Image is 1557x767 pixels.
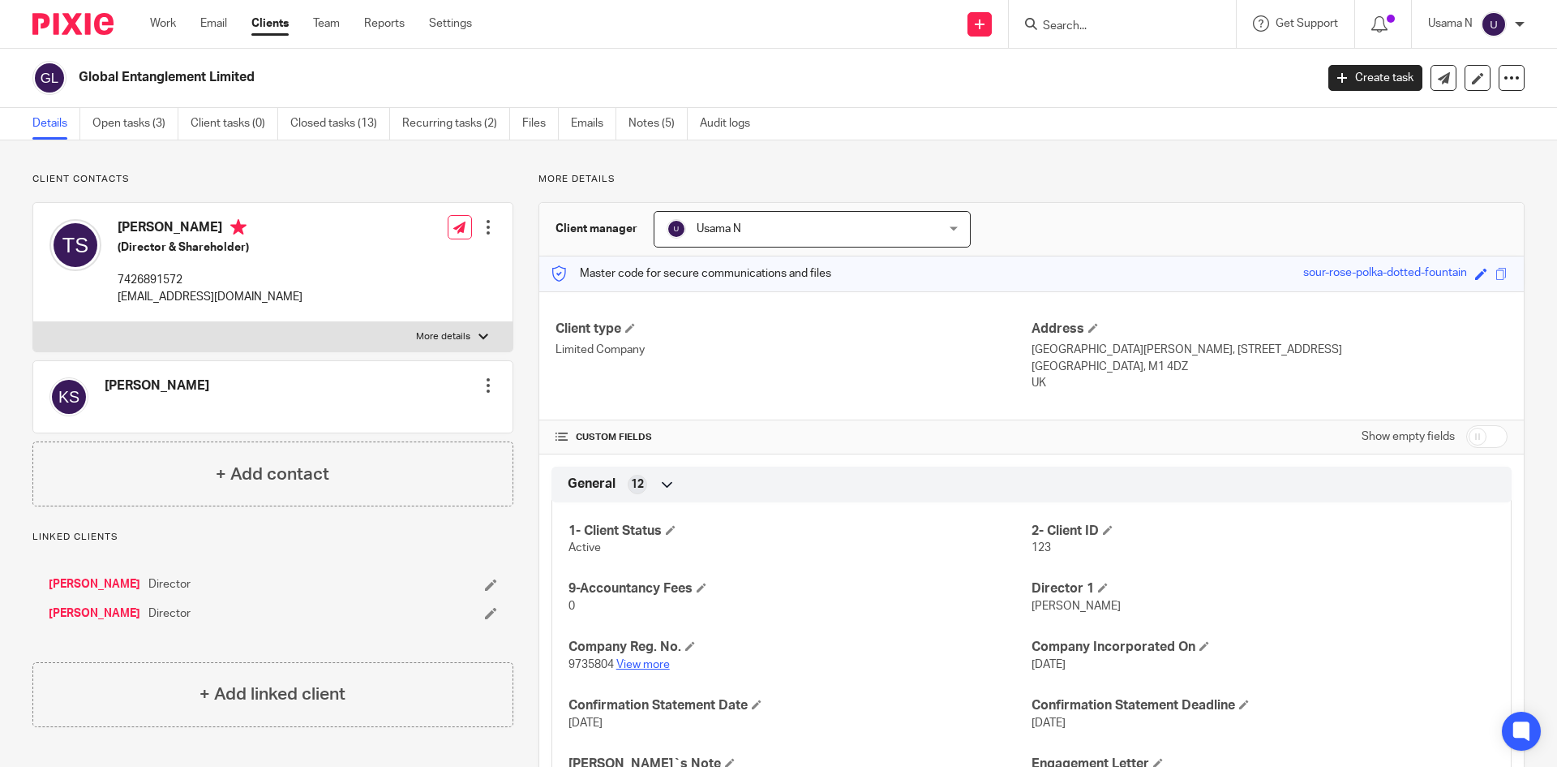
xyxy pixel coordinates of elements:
a: Audit logs [700,108,762,140]
h2: Global Entanglement Limited [79,69,1059,86]
h4: 1- Client Status [568,523,1032,540]
h4: Client type [555,321,1032,338]
a: Open tasks (3) [92,108,178,140]
span: Director [148,576,191,592]
div: sour-rose-polka-dotted-fountain [1303,265,1467,283]
span: [DATE] [568,717,603,729]
p: Client contacts [32,173,513,186]
span: [DATE] [1032,717,1066,729]
p: [EMAIL_ADDRESS][DOMAIN_NAME] [118,289,302,305]
a: Email [200,15,227,32]
input: Search [1041,19,1187,34]
span: Director [148,605,191,622]
h4: Company Incorporated On [1032,639,1495,656]
a: Clients [251,15,289,32]
a: Details [32,108,80,140]
a: [PERSON_NAME] [49,576,140,592]
img: Pixie [32,13,114,35]
span: [PERSON_NAME] [1032,601,1121,612]
a: Notes (5) [628,108,688,140]
img: svg%3E [49,219,101,271]
span: General [568,476,616,493]
img: svg%3E [667,219,686,239]
p: UK [1032,375,1508,391]
p: More details [538,173,1525,186]
h4: Confirmation Statement Date [568,697,1032,714]
a: Create task [1328,65,1422,91]
h4: 2- Client ID [1032,523,1495,540]
span: Get Support [1276,18,1338,29]
a: Files [522,108,559,140]
p: Linked clients [32,531,513,544]
h4: + Add linked client [199,682,345,707]
span: [DATE] [1032,659,1066,670]
span: Usama N [697,223,741,235]
a: Emails [571,108,616,140]
img: svg%3E [1481,11,1507,37]
label: Show empty fields [1362,429,1455,445]
a: Closed tasks (13) [290,108,390,140]
a: Client tasks (0) [191,108,278,140]
a: Work [150,15,176,32]
a: Recurring tasks (2) [402,108,510,140]
h3: Client manager [555,221,637,237]
a: [PERSON_NAME] [49,605,140,622]
h4: Company Reg. No. [568,639,1032,656]
h4: Director 1 [1032,580,1495,597]
p: [GEOGRAPHIC_DATA][PERSON_NAME], [STREET_ADDRESS] [1032,342,1508,358]
i: Primary [230,219,247,235]
a: View more [616,659,670,670]
p: Usama N [1428,15,1473,32]
p: Limited Company [555,342,1032,358]
h4: Confirmation Statement Deadline [1032,697,1495,714]
span: 12 [631,476,644,493]
a: Settings [429,15,472,32]
span: Active [568,542,601,554]
img: svg%3E [49,377,88,416]
h4: + Add contact [216,462,329,487]
img: svg%3E [32,61,66,95]
p: Master code for secure communications and files [551,265,831,282]
span: 9735804 [568,659,614,670]
h4: [PERSON_NAME] [105,377,209,394]
a: Team [313,15,340,32]
p: [GEOGRAPHIC_DATA], M1 4DZ [1032,359,1508,375]
span: 0 [568,601,575,612]
h4: [PERSON_NAME] [118,219,302,239]
p: 7426891572 [118,272,302,288]
h4: Address [1032,321,1508,338]
h4: 9-Accountancy Fees [568,580,1032,597]
h5: (Director & Shareholder) [118,239,302,256]
span: 123 [1032,542,1051,554]
h4: CUSTOM FIELDS [555,431,1032,444]
a: Reports [364,15,405,32]
p: More details [416,330,470,343]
